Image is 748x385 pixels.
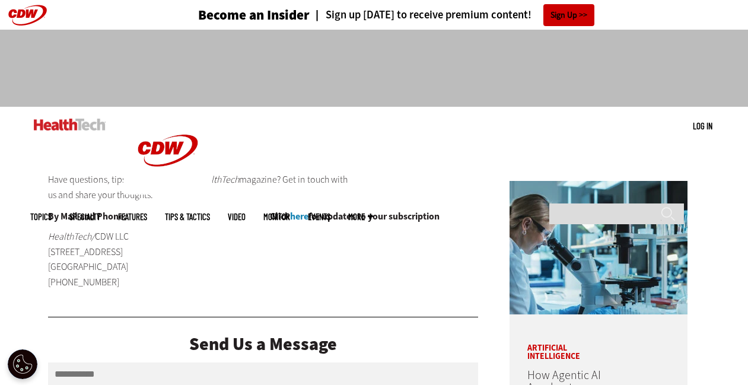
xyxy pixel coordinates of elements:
[543,4,594,26] a: Sign Up
[154,8,310,22] a: Become an Insider
[310,9,531,21] a: Sign up [DATE] to receive premium content!
[348,212,373,221] span: More
[308,212,330,221] a: Events
[263,212,290,221] a: MonITor
[118,212,147,221] a: Features
[48,335,479,353] div: Send Us a Message
[158,42,590,95] iframe: advertisement
[48,229,194,289] p: CDW LLC [STREET_ADDRESS] [GEOGRAPHIC_DATA] [PHONE_NUMBER]
[30,212,52,221] span: Topics
[693,120,712,132] div: User menu
[693,120,712,131] a: Log in
[165,212,210,221] a: Tips & Tactics
[198,8,310,22] h3: Become an Insider
[510,181,687,314] img: scientist looks through microscope in lab
[228,212,246,221] a: Video
[8,349,37,379] button: Open Preferences
[123,185,212,198] a: CDW
[34,119,106,131] img: Home
[8,349,37,379] div: Cookie Settings
[69,212,100,221] span: Specialty
[123,107,212,195] img: Home
[510,326,634,361] p: Artificial Intelligence
[48,230,95,243] em: HealthTech/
